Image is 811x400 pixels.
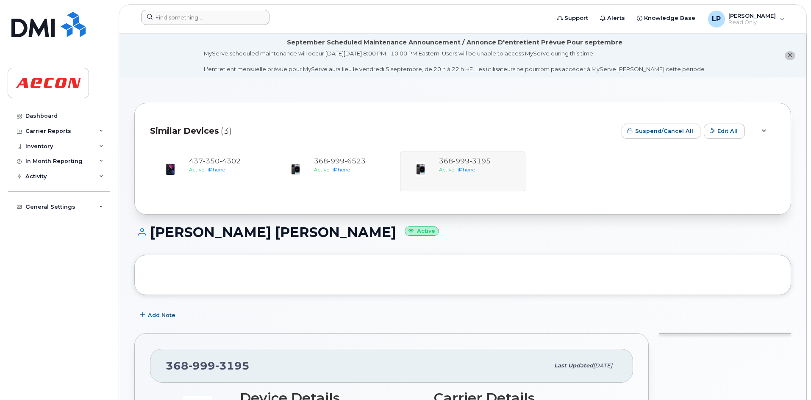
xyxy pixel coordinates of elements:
span: iPhone [208,166,225,173]
span: 437 [189,157,241,165]
span: [DATE] [593,362,612,369]
span: 4302 [219,157,241,165]
span: Active [314,166,329,173]
span: 6523 [344,157,366,165]
h1: [PERSON_NAME] [PERSON_NAME] [134,225,791,240]
span: Add Note [148,311,175,319]
span: 999 [189,359,215,372]
span: 999 [328,157,344,165]
span: 350 [203,157,219,165]
span: 3195 [215,359,250,372]
span: Active [189,166,204,173]
button: close notification [785,51,795,60]
div: MyServe scheduled maintenance will occur [DATE][DATE] 8:00 PM - 10:00 PM Eastern. Users will be u... [204,50,706,73]
span: iPhone [333,166,350,173]
a: 4373504302ActiveiPhone [155,157,270,186]
button: Suspend/Cancel All [622,124,700,139]
span: Similar Devices [150,125,219,137]
span: (3) [221,125,232,137]
button: Edit All [704,124,745,139]
img: image20231002-3703462-1ig824h.jpeg [162,161,179,178]
a: 3689996523ActiveiPhone [280,157,395,186]
div: September Scheduled Maintenance Announcement / Annonce D'entretient Prévue Pour septembre [287,38,622,47]
span: 368 [166,359,250,372]
button: Add Note [134,308,183,323]
span: Suspend/Cancel All [635,127,693,135]
span: Edit All [717,127,738,135]
span: Last updated [554,362,593,369]
img: image20231002-3703462-njx0qo.jpeg [287,161,304,178]
small: Active [405,226,439,236]
span: 368 [314,157,366,165]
